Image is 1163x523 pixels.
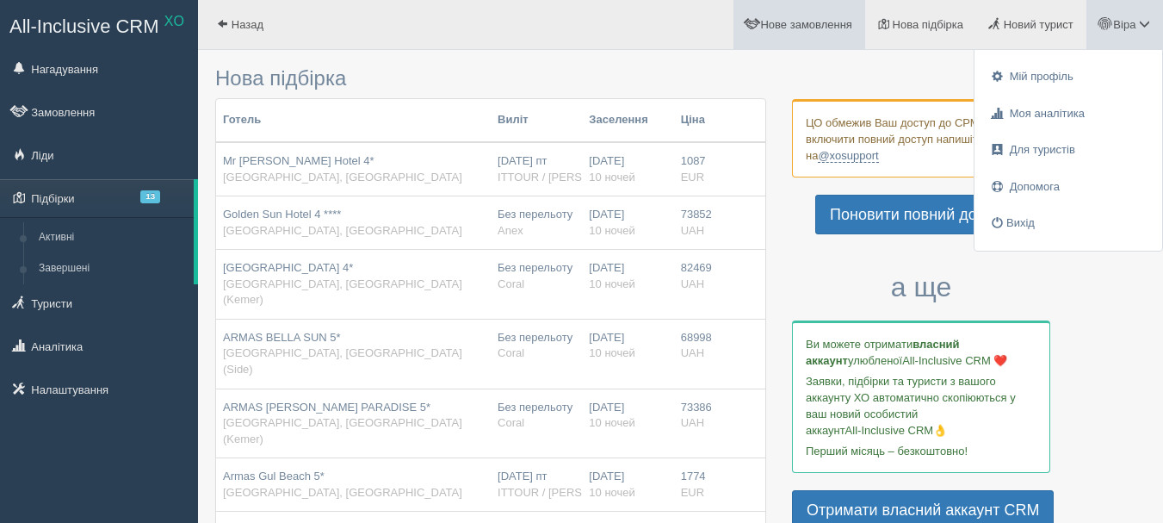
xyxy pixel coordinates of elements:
[498,469,575,501] div: [DATE] пт
[681,277,704,290] span: UAH
[1004,18,1073,31] span: Новий турист
[589,400,666,432] div: [DATE]
[223,486,462,499] span: [GEOGRAPHIC_DATA], [GEOGRAPHIC_DATA]
[681,416,704,429] span: UAH
[498,171,640,184] span: ITTOUR / [PERSON_NAME]
[498,400,575,432] div: Без перельоту
[140,190,160,203] span: 13
[681,171,704,184] span: EUR
[681,154,706,167] span: 1087
[792,272,1050,302] h3: а ще
[589,224,634,237] span: 10 ночей
[681,261,712,274] span: 82469
[792,99,1050,177] div: ЦО обмежив Ваш доступ до СРМ. Щоб включити повний доступ напишіть на
[223,208,341,221] span: Golden Sun Hotel 4 ****
[974,132,1162,169] a: Для туристів
[215,67,766,90] h3: Нова підбірка
[681,470,706,483] span: 1774
[815,195,1023,234] a: Поновити повний доступ
[582,99,673,142] th: Заселення
[845,424,948,437] span: All-Inclusive CRM👌
[806,336,1036,369] p: Ви можете отримати улюбленої
[223,154,374,167] span: Mr [PERSON_NAME] Hotel 4*
[223,224,462,237] span: [GEOGRAPHIC_DATA], [GEOGRAPHIC_DATA]
[589,277,634,290] span: 10 ночей
[589,486,634,499] span: 10 ночей
[1010,180,1060,193] span: Допомога
[223,401,430,414] span: ARMAS [PERSON_NAME] PARADISE 5*
[681,331,712,344] span: 68998
[9,16,159,37] span: All-Inclusive CRM
[232,18,263,31] span: Назад
[681,224,704,237] span: UAH
[974,205,1162,242] a: Вихід
[223,470,325,483] span: Armas Gul Beach 5*
[589,171,634,184] span: 10 ночей
[806,373,1036,439] p: Заявки, підбірки та туристи з вашого аккаунту ХО автоматично скопіюються у ваш новий особистий ак...
[674,99,720,142] th: Ціна
[498,153,575,185] div: [DATE] пт
[974,59,1162,96] a: Мій профіль
[31,222,194,253] a: Активні
[1010,143,1075,156] span: Для туристів
[681,401,712,414] span: 73386
[498,486,640,499] span: ITTOUR / [PERSON_NAME]
[498,207,575,239] div: Без перельоту
[498,277,524,290] span: Coral
[498,260,575,292] div: Без перельоту
[498,330,575,362] div: Без перельоту
[498,224,523,237] span: Anex
[1113,18,1135,31] span: Віра
[1,1,197,48] a: All-Inclusive CRM XO
[223,261,353,274] span: [GEOGRAPHIC_DATA] 4*
[31,253,194,284] a: Завершені
[760,18,851,31] span: Нове замовлення
[806,338,960,367] b: власний аккаунт
[806,443,1036,459] p: Перший місяць – безкоштовно!
[223,346,462,376] span: [GEOGRAPHIC_DATA], [GEOGRAPHIC_DATA] (Side)
[223,416,462,445] span: [GEOGRAPHIC_DATA], [GEOGRAPHIC_DATA] (Kemer)
[681,346,704,359] span: UAH
[589,260,666,292] div: [DATE]
[223,277,462,307] span: [GEOGRAPHIC_DATA], [GEOGRAPHIC_DATA] (Kemer)
[1010,70,1073,83] span: Мій профіль
[216,99,491,142] th: Готель
[1010,107,1085,120] span: Моя аналітика
[223,331,341,344] span: ARMAS BELLA SUN 5*
[681,208,712,221] span: 73852
[589,153,666,185] div: [DATE]
[589,346,634,359] span: 10 ночей
[974,169,1162,206] a: Допомога
[498,416,524,429] span: Coral
[893,18,964,31] span: Нова підбірка
[589,207,666,239] div: [DATE]
[164,14,184,28] sup: XO
[223,171,462,184] span: [GEOGRAPHIC_DATA], [GEOGRAPHIC_DATA]
[491,99,582,142] th: Виліт
[589,416,634,429] span: 10 ночей
[818,149,878,163] a: @xosupport
[589,330,666,362] div: [DATE]
[902,354,1007,367] span: All-Inclusive CRM ❤️
[681,486,704,499] span: EUR
[974,96,1162,133] a: Моя аналітика
[498,346,524,359] span: Coral
[589,469,666,501] div: [DATE]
